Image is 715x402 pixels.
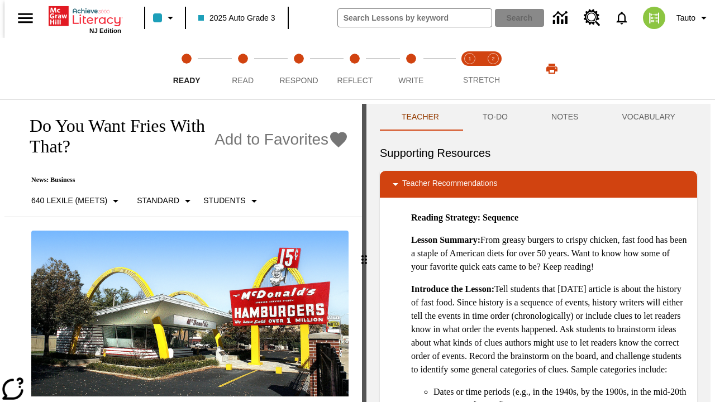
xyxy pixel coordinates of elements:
button: Stretch Read step 1 of 2 [454,38,486,99]
input: search field [338,9,492,27]
button: Reflect step 4 of 5 [322,38,387,99]
span: Respond [279,76,318,85]
button: VOCABULARY [600,104,697,131]
p: From greasy burgers to crispy chicken, fast food has been a staple of American diets for over 50 ... [411,233,688,274]
a: Notifications [607,3,636,32]
button: Select Lexile, 640 Lexile (Meets) [27,191,127,211]
strong: Sequence [483,213,518,222]
span: Add to Favorites [214,131,328,149]
div: Press Enter or Spacebar and then press right and left arrow keys to move the slider [362,104,366,402]
button: Add to Favorites - Do You Want Fries With That? [214,130,349,150]
button: NOTES [530,104,600,131]
text: 2 [492,56,494,61]
a: Data Center [546,3,577,33]
button: Open side menu [9,2,42,35]
text: 1 [468,56,471,61]
span: Ready [173,76,201,85]
strong: Lesson Summary: [411,235,480,245]
div: activity [366,104,711,402]
strong: Reading Strategy: [411,213,480,222]
span: Write [398,76,423,85]
p: 640 Lexile (Meets) [31,195,107,207]
button: Select a new avatar [636,3,672,32]
button: Ready step 1 of 5 [154,38,219,99]
p: Teacher Recommendations [402,178,497,191]
button: Teacher [380,104,461,131]
strong: Introduce the Lesson: [411,284,494,294]
button: Scaffolds, Standard [132,191,199,211]
div: Instructional Panel Tabs [380,104,697,131]
h6: Supporting Resources [380,144,697,162]
div: Home [49,4,121,34]
p: Tell students that [DATE] article is about the history of fast food. Since history is a sequence ... [411,283,688,376]
span: STRETCH [463,75,500,84]
p: News: Business [18,176,349,184]
div: Teacher Recommendations [380,171,697,198]
h1: Do You Want Fries With That? [18,116,209,157]
button: Write step 5 of 5 [379,38,444,99]
p: Students [203,195,245,207]
button: Stretch Respond step 2 of 2 [477,38,509,99]
button: TO-DO [461,104,530,131]
span: Read [232,76,254,85]
span: Reflect [337,76,373,85]
button: Read step 2 of 5 [210,38,275,99]
span: 2025 Auto Grade 3 [198,12,275,24]
span: Tauto [676,12,695,24]
p: Standard [137,195,179,207]
button: Respond step 3 of 5 [266,38,331,99]
button: Profile/Settings [672,8,715,28]
button: Select Student [199,191,265,211]
a: Resource Center, Will open in new tab [577,3,607,33]
button: Class color is light blue. Change class color [149,8,182,28]
button: Print [534,59,570,79]
span: NJ Edition [89,27,121,34]
img: avatar image [643,7,665,29]
div: reading [4,104,362,396]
